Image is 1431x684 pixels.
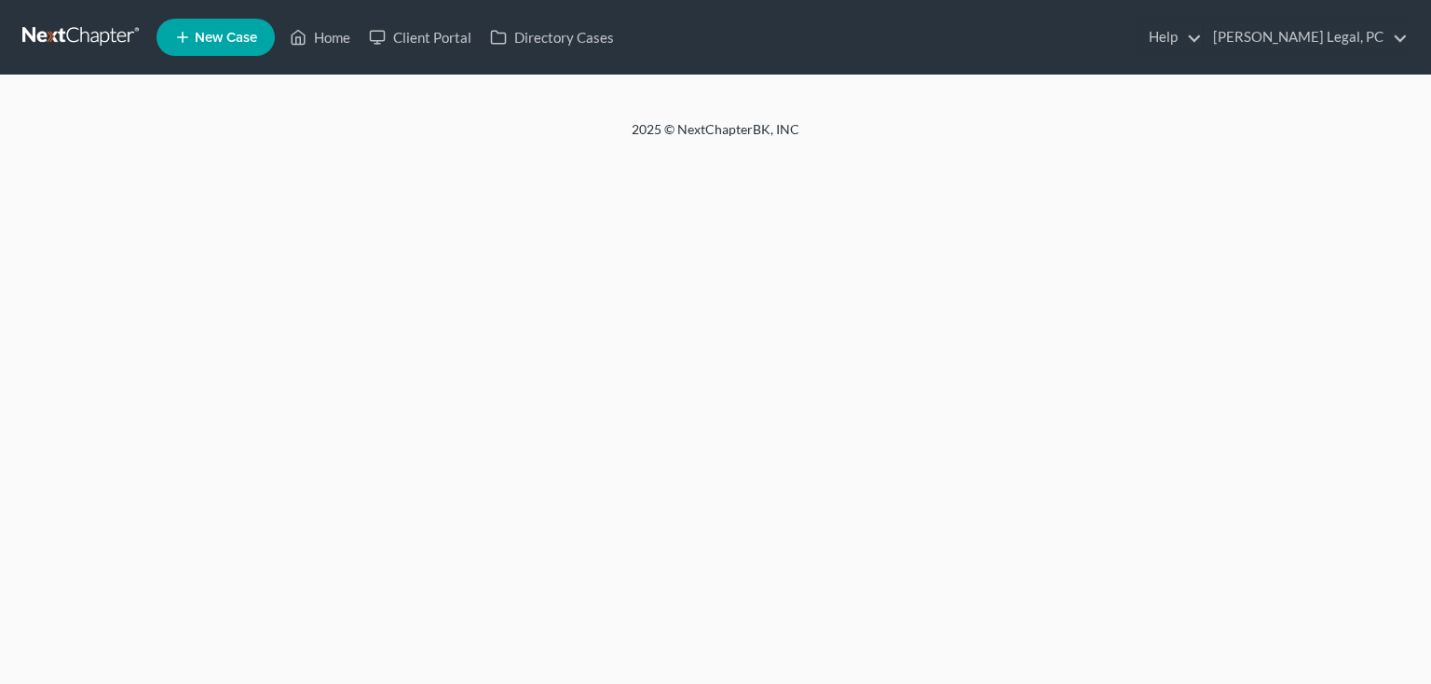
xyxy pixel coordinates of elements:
a: Home [280,21,360,54]
a: Directory Cases [481,21,623,54]
div: 2025 © NextChapterBK, INC [184,120,1247,154]
a: Client Portal [360,21,481,54]
new-legal-case-button: New Case [157,19,275,56]
a: Help [1139,21,1202,54]
a: [PERSON_NAME] Legal, PC [1204,21,1408,54]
